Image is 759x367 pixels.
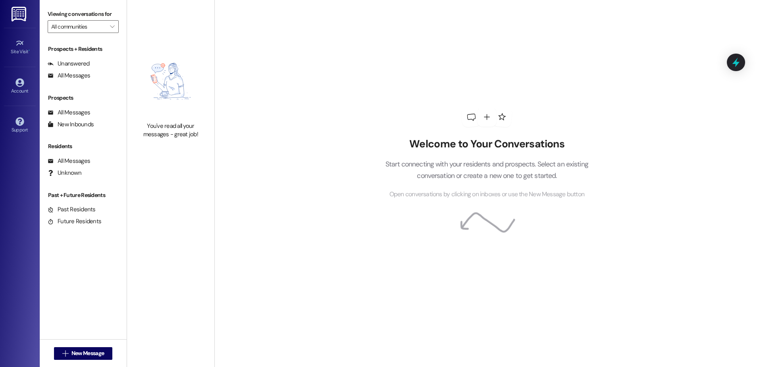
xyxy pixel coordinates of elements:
[40,191,127,199] div: Past + Future Residents
[110,23,114,30] i: 
[373,158,600,181] p: Start connecting with your residents and prospects. Select an existing conversation or create a n...
[40,94,127,102] div: Prospects
[48,205,96,214] div: Past Residents
[40,45,127,53] div: Prospects + Residents
[136,122,206,139] div: You've read all your messages - great job!
[12,7,28,21] img: ResiDesk Logo
[4,115,36,136] a: Support
[51,20,106,33] input: All communities
[40,142,127,151] div: Residents
[48,217,101,226] div: Future Residents
[4,37,36,58] a: Site Visit •
[29,48,30,53] span: •
[4,76,36,97] a: Account
[389,189,584,199] span: Open conversations by clicking on inboxes or use the New Message button
[48,157,90,165] div: All Messages
[48,71,90,80] div: All Messages
[48,169,81,177] div: Unknown
[54,347,113,360] button: New Message
[71,349,104,357] span: New Message
[373,138,600,151] h2: Welcome to Your Conversations
[48,108,90,117] div: All Messages
[48,60,90,68] div: Unanswered
[48,120,94,129] div: New Inbounds
[136,44,206,118] img: empty-state
[62,350,68,357] i: 
[48,8,119,20] label: Viewing conversations for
